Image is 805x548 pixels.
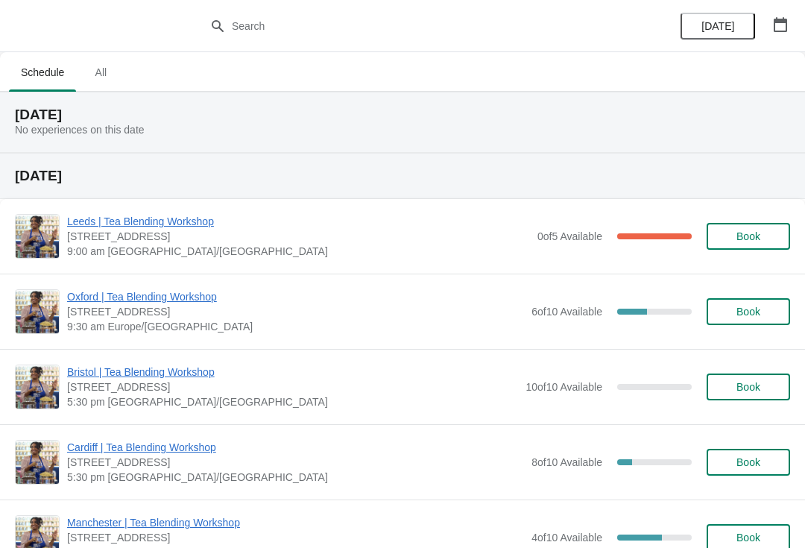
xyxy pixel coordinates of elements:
button: Book [707,374,790,400]
span: 0 of 5 Available [537,230,602,242]
span: Manchester | Tea Blending Workshop [67,515,524,530]
span: No experiences on this date [15,124,145,136]
button: Book [707,298,790,325]
h2: [DATE] [15,107,790,122]
span: Oxford | Tea Blending Workshop [67,289,524,304]
span: 6 of 10 Available [531,306,602,318]
span: 9:00 am [GEOGRAPHIC_DATA]/[GEOGRAPHIC_DATA] [67,244,530,259]
span: 9:30 am Europe/[GEOGRAPHIC_DATA] [67,319,524,334]
span: Book [736,230,760,242]
span: Book [736,381,760,393]
span: 10 of 10 Available [525,381,602,393]
h2: [DATE] [15,169,790,183]
span: 5:30 pm [GEOGRAPHIC_DATA]/[GEOGRAPHIC_DATA] [67,470,524,485]
span: Cardiff | Tea Blending Workshop [67,440,524,455]
span: Leeds | Tea Blending Workshop [67,214,530,229]
span: 8 of 10 Available [531,456,602,468]
span: Bristol | Tea Blending Workshop [67,365,518,379]
img: Cardiff | Tea Blending Workshop | 1-3 Royal Arcade, Cardiff CF10 1AE, UK | 5:30 pm Europe/London [16,441,59,484]
span: 4 of 10 Available [531,532,602,544]
span: [STREET_ADDRESS] [67,530,524,545]
img: Oxford | Tea Blending Workshop | 23 High Street, Oxford, OX1 4AH | 9:30 am Europe/London [16,290,59,333]
input: Search [231,13,604,40]
span: 5:30 pm [GEOGRAPHIC_DATA]/[GEOGRAPHIC_DATA] [67,394,518,409]
button: [DATE] [681,13,755,40]
span: Schedule [9,59,76,86]
span: Book [736,456,760,468]
span: Book [736,306,760,318]
img: Leeds | Tea Blending Workshop | Unit 42, Queen Victoria St, Victoria Quarter, Leeds, LS1 6BE | 9:... [16,215,59,258]
span: [STREET_ADDRESS] [67,455,524,470]
img: Bristol | Tea Blending Workshop | 73 Park Street, Bristol, BS1 5PB | 5:30 pm Europe/London [16,365,59,409]
span: Book [736,532,760,544]
span: All [82,59,119,86]
span: [STREET_ADDRESS] [67,229,530,244]
button: Book [707,223,790,250]
button: Book [707,449,790,476]
span: [DATE] [701,20,734,32]
span: [STREET_ADDRESS] [67,304,524,319]
span: [STREET_ADDRESS] [67,379,518,394]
